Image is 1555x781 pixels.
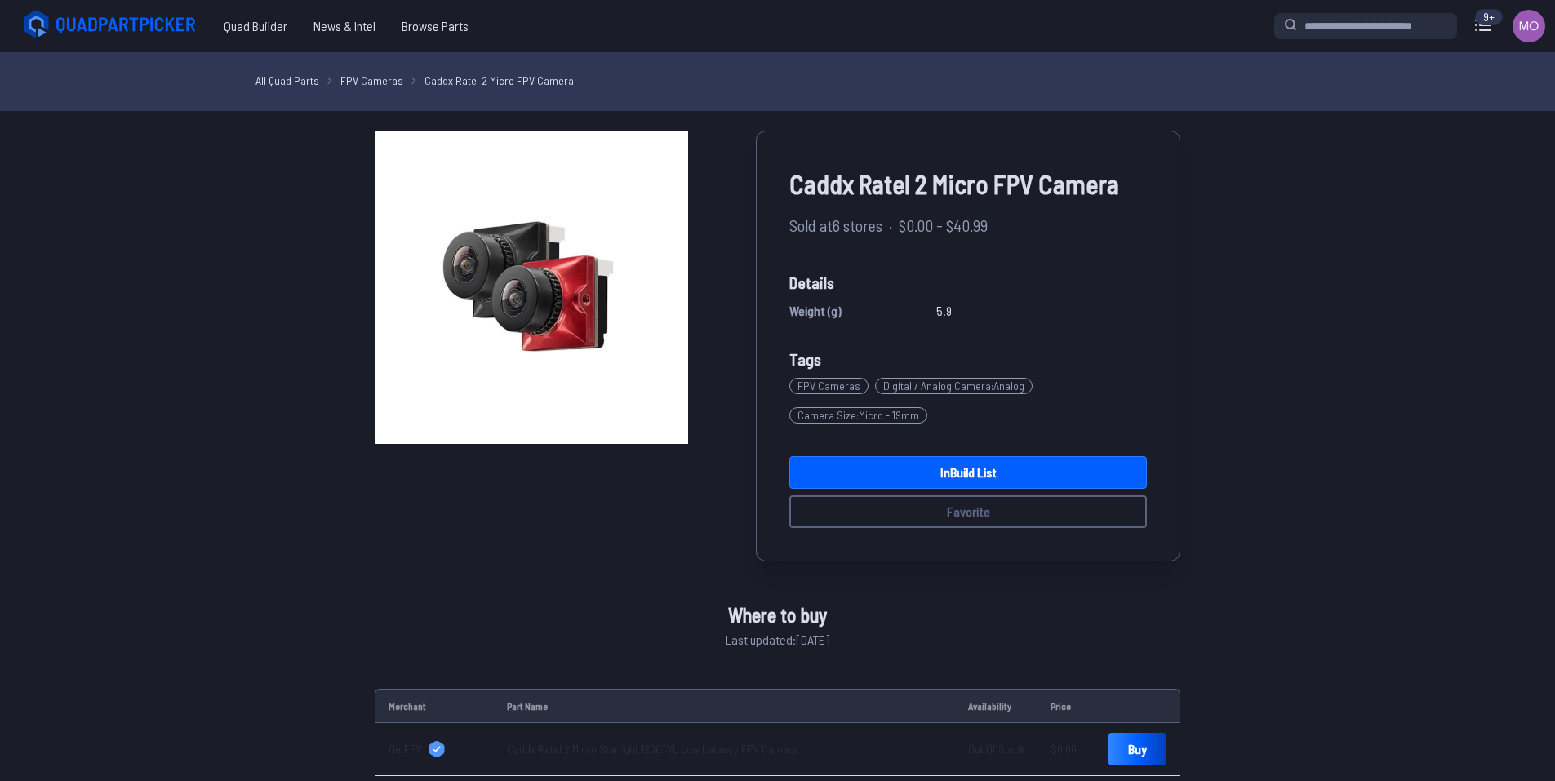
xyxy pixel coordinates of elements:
td: Merchant [375,689,494,723]
button: Favorite [789,495,1147,528]
span: Caddx Ratel 2 Micro FPV Camera [789,164,1147,203]
span: · [889,213,892,237]
a: FPV Cameras [789,371,875,401]
span: Digital / Analog Camera : Analog [875,378,1033,394]
a: Browse Parts [389,10,482,42]
div: 9+ [1475,9,1503,25]
a: Buy [1108,733,1166,765]
span: Last updated: [DATE] [726,630,829,650]
a: All Quad Parts [255,72,319,89]
span: Details [789,270,1147,295]
a: GetFPV [389,741,481,757]
a: InBuild List [789,456,1147,489]
td: Availability [955,689,1037,723]
a: FPV Cameras [340,72,403,89]
td: Out Of Stock [955,723,1037,776]
a: Caddx Ratel 2 Micro FPV Camera [424,72,574,89]
a: News & Intel [300,10,389,42]
a: Camera Size:Micro - 19mm [789,401,934,430]
a: Caddx Ratel 2 Micro Starlight 1200TVL Low Latency FPV Camera [507,742,798,756]
span: GetFPV [389,741,422,757]
span: $0.00 - $40.99 [899,213,988,237]
span: Sold at 6 stores [789,213,882,237]
span: FPV Cameras [789,378,869,394]
a: Quad Builder [211,10,300,42]
td: Price [1037,689,1095,723]
span: 5.9 [936,301,952,321]
img: image [375,131,688,444]
span: Camera Size : Micro - 19mm [789,407,927,424]
span: Tags [789,349,821,369]
img: User [1513,10,1545,42]
span: Weight (g) [789,301,842,321]
td: Part Name [494,689,955,723]
td: $0.00 [1037,723,1095,776]
a: Digital / Analog Camera:Analog [875,371,1039,401]
span: Where to buy [728,601,827,630]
